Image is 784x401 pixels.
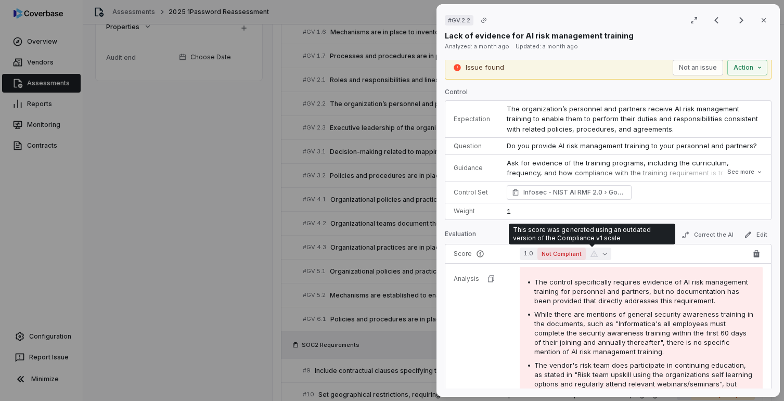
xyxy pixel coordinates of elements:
p: Lack of evidence for AI risk management training [445,30,634,41]
p: Issue found [466,62,504,73]
span: 1 [507,207,511,215]
p: Score [454,250,503,258]
p: Expectation [454,115,490,123]
button: Next result [731,14,752,27]
button: Copy link [474,11,493,30]
span: # GV.2.2 [448,16,470,24]
span: Do you provide AI risk management training to your personnel and partners? [507,141,757,150]
span: Infosec - NIST AI RMF 2.0 Govern [523,187,626,198]
button: Action [727,60,767,75]
span: The organization’s personnel and partners receive AI risk management training to enable them to p... [507,105,760,133]
p: Weight [454,207,490,215]
button: Edit [740,228,772,241]
button: Correct the AI [677,229,738,241]
span: Analyzed: a month ago [445,43,509,50]
button: Previous result [706,14,727,27]
p: Evaluation [445,230,476,242]
p: Control [445,88,772,100]
p: Analysis [454,275,479,283]
button: 1.0Not Compliant [520,248,611,260]
span: The control specifically requires evidence of AI risk management training for personnel and partn... [534,278,748,305]
p: Question [454,142,490,150]
p: Guidance [454,164,490,172]
button: See more [724,163,766,182]
p: Control Set [454,188,490,197]
span: Not Compliant [537,248,586,260]
button: Not an issue [673,60,723,75]
p: Ask for evidence of the training programs, including the curriculum, frequency, and how complianc... [507,158,763,189]
button: Delete score [750,248,763,260]
div: This score was generated using an outdated version of the Compliance v1 scale [513,226,671,242]
span: Updated: a month ago [516,43,578,50]
span: While there are mentions of general security awareness training in the documents, such as "Inform... [534,310,753,356]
